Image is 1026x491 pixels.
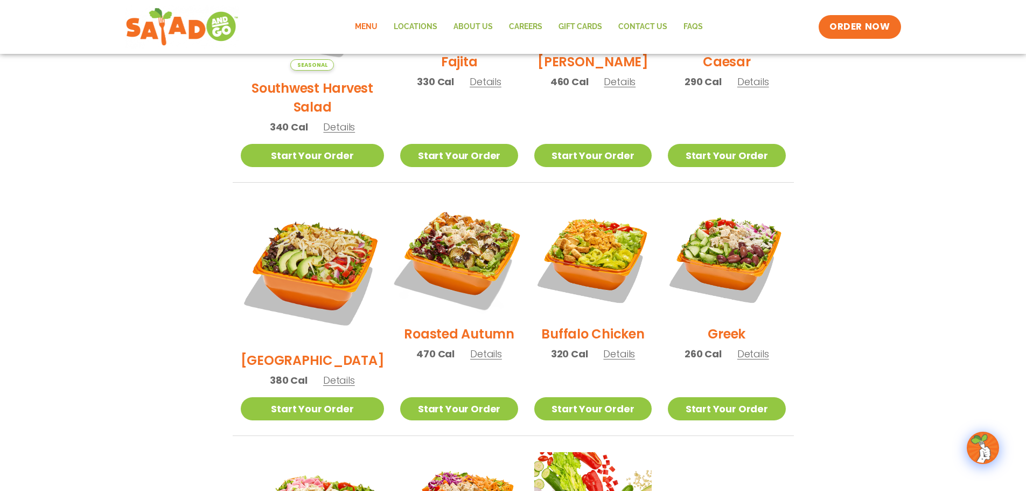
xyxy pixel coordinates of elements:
img: wpChatIcon [968,433,998,463]
a: Menu [347,15,386,39]
a: Start Your Order [668,144,785,167]
h2: Buffalo Chicken [541,324,644,343]
a: Locations [386,15,445,39]
h2: Southwest Harvest Salad [241,79,385,116]
a: ORDER NOW [819,15,901,39]
h2: [GEOGRAPHIC_DATA] [241,351,385,370]
h2: Fajita [441,52,478,71]
a: About Us [445,15,501,39]
span: Details [323,374,355,387]
span: 260 Cal [685,347,722,361]
span: 380 Cal [270,373,308,388]
img: Product photo for BBQ Ranch Salad [241,199,385,343]
h2: [PERSON_NAME] [538,52,648,71]
a: FAQs [675,15,711,39]
a: Start Your Order [400,397,518,420]
span: Details [737,75,769,88]
a: Start Your Order [534,144,652,167]
a: Start Your Order [400,144,518,167]
h2: Greek [708,324,745,343]
span: 470 Cal [416,347,455,361]
a: Start Your Order [534,397,652,420]
a: Start Your Order [668,397,785,420]
img: new-SAG-logo-768×292 [125,5,239,49]
span: 460 Cal [550,74,589,89]
span: 340 Cal [270,120,308,134]
img: Product photo for Roasted Autumn Salad [390,189,528,327]
span: Details [603,347,635,361]
span: 330 Cal [417,74,454,89]
span: Seasonal [290,59,334,71]
span: ORDER NOW [829,20,890,33]
span: Details [323,120,355,134]
a: GIFT CARDS [550,15,610,39]
nav: Menu [347,15,711,39]
a: Start Your Order [241,397,385,420]
a: Careers [501,15,550,39]
a: Contact Us [610,15,675,39]
span: 290 Cal [685,74,722,89]
span: Details [737,347,769,361]
h2: Caesar [703,52,751,71]
span: 320 Cal [551,347,588,361]
span: Details [470,347,502,361]
span: Details [604,75,636,88]
h2: Roasted Autumn [404,324,514,343]
img: Product photo for Greek Salad [668,199,785,316]
span: Details [470,75,501,88]
a: Start Your Order [241,144,385,167]
img: Product photo for Buffalo Chicken Salad [534,199,652,316]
